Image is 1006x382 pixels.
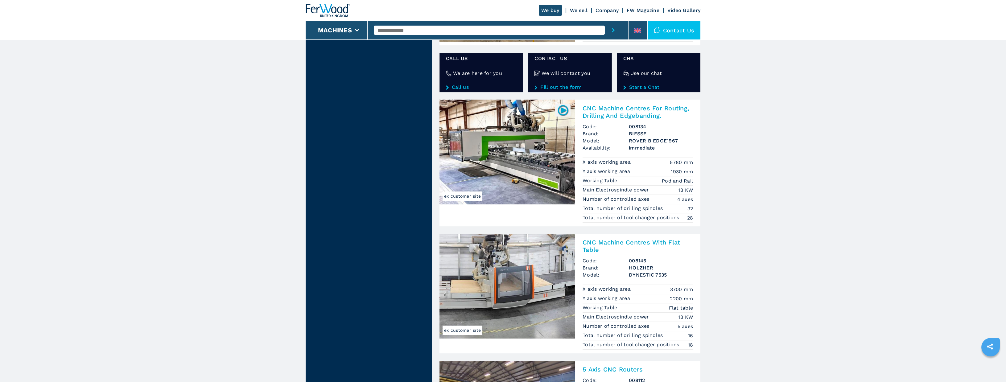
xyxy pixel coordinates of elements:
p: Working Table [583,177,619,184]
img: 008134 [557,104,569,116]
em: 2200 mm [670,295,693,302]
em: Flat table [669,304,693,311]
p: Working Table [583,304,619,311]
span: Code: [583,123,629,130]
span: ex customer site [443,191,482,201]
p: X axis working area [583,286,632,293]
a: Fill out the form [534,84,605,90]
img: We are here for you [446,71,451,76]
em: 3700 mm [670,286,693,293]
img: Ferwood [306,4,350,17]
p: Number of controlled axes [583,196,651,203]
a: CNC Machine Centres For Routing, Drilling And Edgebanding. BIESSE ROVER B EDGE1967ex customer sit... [439,100,700,226]
p: Y axis working area [583,295,632,302]
img: CNC Machine Centres With Flat Table HOLZHER DYNESTIC 7535 [439,234,575,339]
a: CNC Machine Centres With Flat Table HOLZHER DYNESTIC 7535ex customer siteCNC Machine Centres With... [439,234,700,353]
a: sharethis [982,339,998,354]
button: Machines [318,27,352,34]
a: We buy [539,5,562,16]
em: 13 KW [678,314,693,321]
p: X axis working area [583,159,632,166]
img: Contact us [654,27,660,33]
h3: HOLZHER [629,264,693,271]
em: 28 [687,214,693,221]
img: CNC Machine Centres For Routing, Drilling And Edgebanding. BIESSE ROVER B EDGE1967 [439,100,575,204]
span: Availability: [583,144,629,151]
span: Brand: [583,130,629,137]
h3: BIESSE [629,130,693,137]
button: submit-button [605,21,622,39]
em: 13 KW [678,187,693,194]
a: Start a Chat [623,84,694,90]
h3: 008134 [629,123,693,130]
span: ex customer site [443,326,482,335]
p: Total number of tool changer positions [583,214,681,221]
span: Model: [583,137,629,144]
img: We will contact you [534,71,540,76]
em: 5780 mm [670,159,693,166]
p: Y axis working area [583,168,632,175]
h2: 5 Axis CNC Routers [583,366,693,373]
p: Total number of drilling spindles [583,332,665,339]
span: Model: [583,271,629,278]
a: Company [596,7,619,13]
em: 5 axes [678,323,693,330]
p: Main Electrospindle power [583,187,651,193]
h2: CNC Machine Centres For Routing, Drilling And Edgebanding. [583,105,693,119]
img: Use our chat [623,71,629,76]
div: Contact us [648,21,701,39]
h4: We are here for you [453,70,502,77]
em: 18 [688,341,693,348]
em: 1930 mm [671,168,693,175]
p: Total number of drilling spindles [583,205,665,212]
iframe: Chat [980,354,1001,377]
a: FW Magazine [627,7,659,13]
span: Code: [583,257,629,264]
a: Video Gallery [667,7,700,13]
span: Brand: [583,264,629,271]
span: immediate [629,144,693,151]
p: Total number of tool changer positions [583,341,681,348]
em: Pod and Rail [662,177,693,184]
h4: We will contact you [542,70,590,77]
span: CONTACT US [534,55,605,62]
a: Call us [446,84,517,90]
em: 16 [688,332,693,339]
a: We sell [570,7,588,13]
span: Call us [446,55,517,62]
h3: DYNESTIC 7535 [629,271,693,278]
span: CHAT [623,55,694,62]
em: 4 axes [677,196,693,203]
h3: 008145 [629,257,693,264]
em: 32 [687,205,693,212]
p: Main Electrospindle power [583,314,651,320]
h4: Use our chat [630,70,662,77]
p: Number of controlled axes [583,323,651,330]
h3: ROVER B EDGE1967 [629,137,693,144]
h2: CNC Machine Centres With Flat Table [583,239,693,253]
